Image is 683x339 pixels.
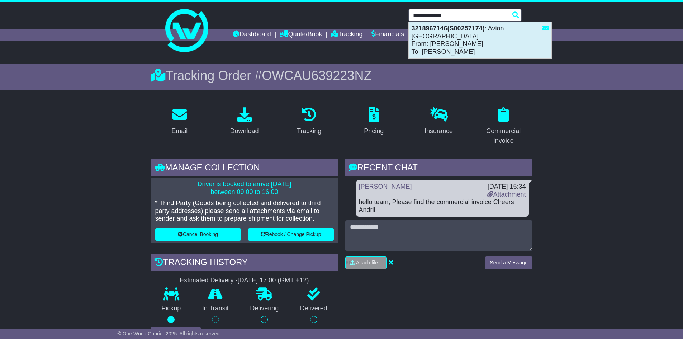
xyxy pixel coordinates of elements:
[238,277,309,284] div: [DATE] 17:00 (GMT +12)
[280,29,322,41] a: Quote/Book
[487,183,526,191] div: [DATE] 15:34
[230,126,259,136] div: Download
[359,105,388,138] a: Pricing
[151,305,192,312] p: Pickup
[151,159,338,178] div: Manage collection
[262,68,371,83] span: OWCAU639223NZ
[289,305,338,312] p: Delivered
[331,29,362,41] a: Tracking
[485,256,532,269] button: Send a Message
[487,191,526,198] a: Attachment
[345,159,532,178] div: RECENT CHAT
[475,105,532,148] a: Commercial Invoice
[151,277,338,284] div: Estimated Delivery -
[412,25,485,32] strong: 3218967146(S00257174)
[155,199,334,223] p: * Third Party (Goods being collected and delivered to third party addresses) please send all atta...
[292,105,326,138] a: Tracking
[479,126,528,146] div: Commercial Invoice
[239,305,290,312] p: Delivering
[248,228,334,241] button: Rebook / Change Pickup
[359,183,412,190] a: [PERSON_NAME]
[151,254,338,273] div: Tracking history
[359,198,526,214] div: hello team, Please find the commercial invoice Cheers Andrii
[420,105,457,138] a: Insurance
[155,180,334,196] p: Driver is booked to arrive [DATE] between 09:00 to 16:00
[233,29,271,41] a: Dashboard
[151,68,532,83] div: Tracking Order #
[424,126,453,136] div: Insurance
[409,22,551,58] div: : Avion [GEOGRAPHIC_DATA] From: [PERSON_NAME] To: [PERSON_NAME]
[118,331,221,336] span: © One World Courier 2025. All rights reserved.
[225,105,263,138] a: Download
[297,126,321,136] div: Tracking
[155,228,241,241] button: Cancel Booking
[171,126,188,136] div: Email
[364,126,384,136] div: Pricing
[191,305,239,312] p: In Transit
[167,105,192,138] a: Email
[371,29,404,41] a: Financials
